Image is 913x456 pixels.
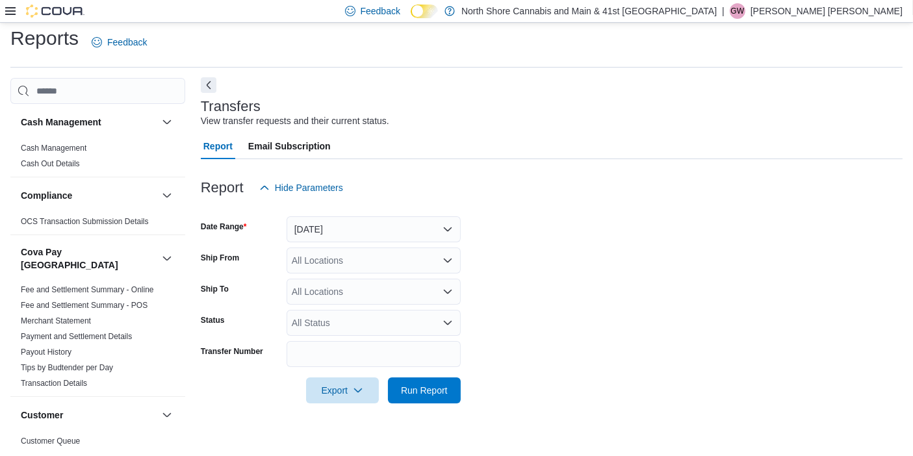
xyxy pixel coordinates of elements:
[201,77,216,93] button: Next
[21,331,132,342] span: Payment and Settlement Details
[21,116,157,129] button: Cash Management
[21,159,80,168] a: Cash Out Details
[21,217,149,226] a: OCS Transaction Submission Details
[21,246,157,272] button: Cova Pay [GEOGRAPHIC_DATA]
[314,377,371,403] span: Export
[21,116,101,129] h3: Cash Management
[10,140,185,177] div: Cash Management
[21,409,63,422] h3: Customer
[443,255,453,266] button: Open list of options
[21,301,148,310] a: Fee and Settlement Summary - POS
[201,346,263,357] label: Transfer Number
[21,316,91,326] span: Merchant Statement
[21,347,71,357] span: Payout History
[201,114,389,128] div: View transfer requests and their current status.
[21,378,87,388] span: Transaction Details
[722,3,725,19] p: |
[21,285,154,294] a: Fee and Settlement Summary - Online
[21,348,71,357] a: Payout History
[21,144,86,153] a: Cash Management
[248,133,331,159] span: Email Subscription
[10,214,185,234] div: Compliance
[751,3,903,19] p: [PERSON_NAME] [PERSON_NAME]
[159,407,175,423] button: Customer
[287,216,461,242] button: [DATE]
[201,222,247,232] label: Date Range
[306,377,379,403] button: Export
[201,284,229,294] label: Ship To
[275,181,343,194] span: Hide Parameters
[21,316,91,325] a: Merchant Statement
[730,3,744,19] span: GW
[201,180,244,196] h3: Report
[26,5,84,18] img: Cova
[254,175,348,201] button: Hide Parameters
[411,18,411,19] span: Dark Mode
[21,363,113,372] a: Tips by Budtender per Day
[388,377,461,403] button: Run Report
[201,315,225,325] label: Status
[411,5,438,18] input: Dark Mode
[159,188,175,203] button: Compliance
[730,3,745,19] div: Griffin Wright
[21,437,80,446] a: Customer Queue
[361,5,400,18] span: Feedback
[21,379,87,388] a: Transaction Details
[21,216,149,227] span: OCS Transaction Submission Details
[201,253,239,263] label: Ship From
[203,133,233,159] span: Report
[21,158,80,169] span: Cash Out Details
[159,114,175,130] button: Cash Management
[21,332,132,341] a: Payment and Settlement Details
[21,409,157,422] button: Customer
[443,318,453,328] button: Open list of options
[201,99,261,114] h3: Transfers
[21,189,157,202] button: Compliance
[401,384,448,397] span: Run Report
[10,433,185,454] div: Customer
[461,3,717,19] p: North Shore Cannabis and Main & 41st [GEOGRAPHIC_DATA]
[86,29,152,55] a: Feedback
[21,436,80,446] span: Customer Queue
[10,25,79,51] h1: Reports
[21,189,72,202] h3: Compliance
[443,286,453,297] button: Open list of options
[159,251,175,266] button: Cova Pay [GEOGRAPHIC_DATA]
[21,300,148,310] span: Fee and Settlement Summary - POS
[10,282,185,396] div: Cova Pay [GEOGRAPHIC_DATA]
[107,36,147,49] span: Feedback
[21,143,86,153] span: Cash Management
